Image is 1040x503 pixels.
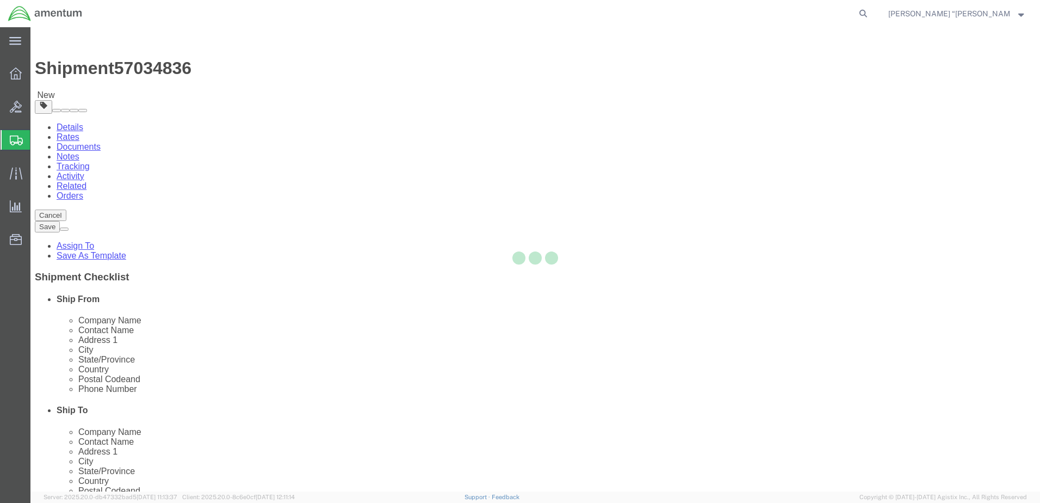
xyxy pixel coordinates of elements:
[8,5,83,22] img: logo
[888,8,1011,20] span: Courtney “Levi” Rabel
[888,7,1025,20] button: [PERSON_NAME] “[PERSON_NAME]” [PERSON_NAME]
[182,494,295,500] span: Client: 2025.20.0-8c6e0cf
[44,494,177,500] span: Server: 2025.20.0-db47332bad5
[465,494,492,500] a: Support
[256,494,295,500] span: [DATE] 12:11:14
[492,494,519,500] a: Feedback
[137,494,177,500] span: [DATE] 11:13:37
[859,493,1027,502] span: Copyright © [DATE]-[DATE] Agistix Inc., All Rights Reserved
